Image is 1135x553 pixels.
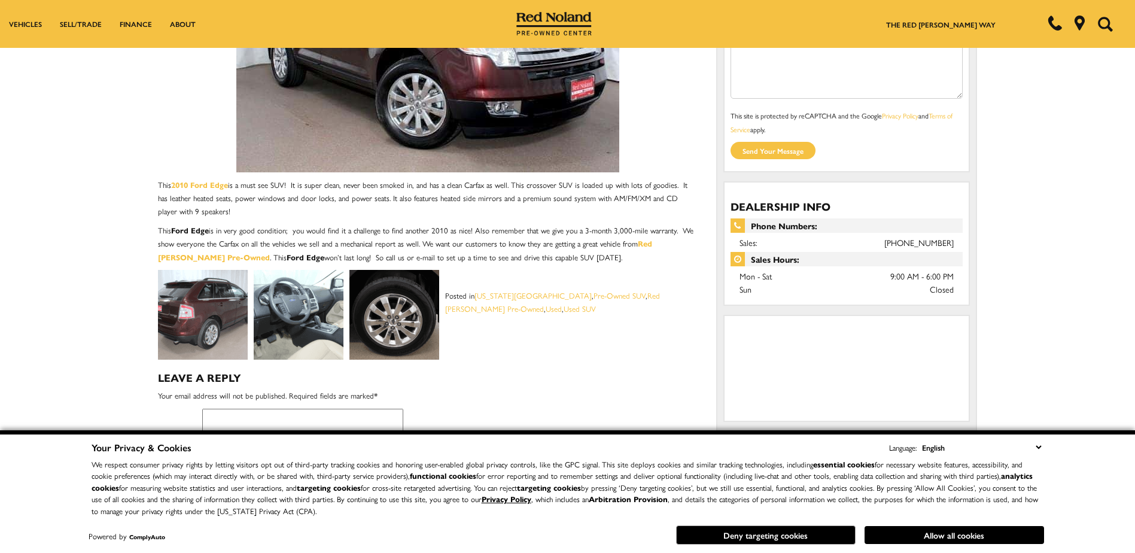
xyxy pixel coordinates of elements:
[886,19,996,30] a: The Red [PERSON_NAME] Way
[731,218,963,233] span: Phone Numbers:
[564,303,596,314] a: Used SUV
[92,458,1044,517] p: We respect consumer privacy rights by letting visitors opt out of third-party tracking cookies an...
[349,270,439,360] img: 2010 Ford Edge for Sale in Colorado Springs
[158,178,698,218] p: This is a must see SUV! It is super clean, never been smoked in, and has a clean Carfax as well. ...
[445,290,660,314] a: Red [PERSON_NAME] Pre-Owned
[865,526,1044,544] button: Allow all cookies
[740,283,751,295] span: Sun
[919,440,1044,454] select: Language Select
[882,110,918,121] a: Privacy Policy
[546,303,562,314] a: Used
[813,458,875,470] strong: essential cookies
[474,290,592,301] a: [US_STATE][GEOGRAPHIC_DATA]
[482,493,531,505] a: Privacy Policy
[589,493,668,505] strong: Arbitration Provision
[731,142,816,159] input: Send your message
[731,322,963,412] iframe: Dealer location map
[731,252,963,266] span: Sales Hours:
[89,533,165,540] div: Powered by
[158,372,698,384] h3: Leave a Reply
[410,470,476,481] strong: functional cookies
[254,270,343,360] img: 2010 Ford Edge for Sale at Red Noland Used Cars in Colorado Springs
[92,470,1033,493] strong: analytics cookies
[731,110,953,135] a: Terms of Service
[930,282,954,296] span: Closed
[731,110,953,135] small: This site is protected by reCAPTCHA and the Google and apply.
[158,270,248,360] img: 2010 Ford Edge for Sale at Red Noland Pre-Owned In Colorado Springs
[890,269,954,282] span: 9:00 AM - 6:00 PM
[517,482,581,493] strong: targeting cookies
[158,224,698,263] p: This is in very good condition; you would find it a challenge to find another 2010 as nice! Also ...
[289,390,378,401] span: Required fields are marked
[171,179,228,190] a: 2010 Ford Edge
[889,443,917,451] div: Language:
[740,270,772,282] span: Mon - Sat
[158,390,287,401] span: Your email address will not be published.
[171,224,209,236] strong: Ford Edge
[92,440,191,454] span: Your Privacy & Cookies
[516,12,592,36] img: Red Noland Pre-Owned
[676,525,856,545] button: Deny targeting cookies
[1093,1,1117,47] button: Open the search field
[297,482,361,493] strong: targeting cookies
[594,290,646,301] a: Pre-Owned SUV
[884,236,954,248] a: [PHONE_NUMBER]
[287,251,324,263] strong: Ford Edge
[158,238,652,262] a: Red [PERSON_NAME] Pre-Owned
[740,236,757,248] span: Sales:
[731,200,963,212] h3: Dealership Info
[129,533,165,541] a: ComplyAuto
[516,16,592,28] a: Red Noland Pre-Owned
